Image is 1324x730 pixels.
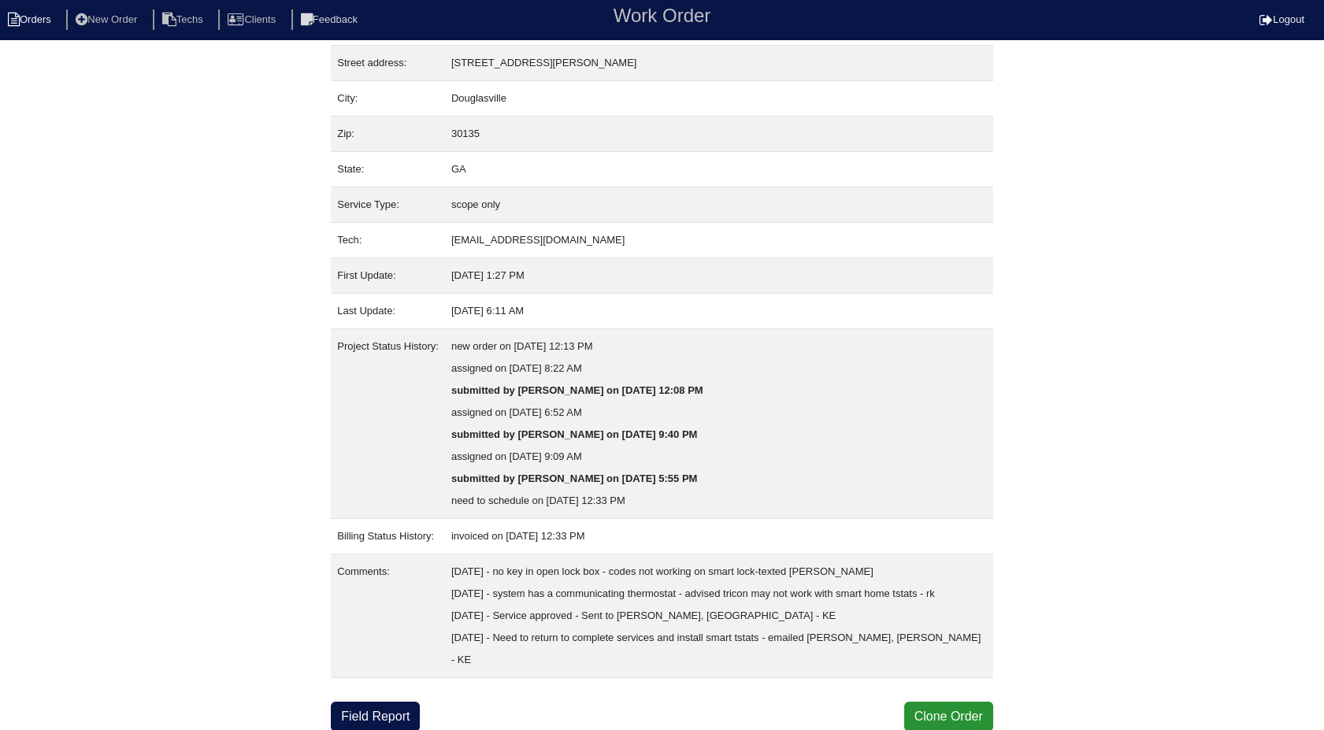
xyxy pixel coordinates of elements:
td: Douglasville [445,81,993,117]
td: Billing Status History: [331,519,445,554]
td: [STREET_ADDRESS][PERSON_NAME] [445,46,993,81]
div: invoiced on [DATE] 12:33 PM [451,525,987,547]
td: Service Type: [331,187,445,223]
li: New Order [66,9,150,31]
td: [EMAIL_ADDRESS][DOMAIN_NAME] [445,223,993,258]
td: First Update: [331,258,445,294]
div: assigned on [DATE] 8:22 AM [451,358,987,380]
td: scope only [445,187,993,223]
a: Techs [153,13,216,25]
div: submitted by [PERSON_NAME] on [DATE] 9:40 PM [451,424,987,446]
td: Street address: [331,46,445,81]
div: assigned on [DATE] 6:52 AM [451,402,987,424]
td: City: [331,81,445,117]
a: Logout [1259,13,1304,25]
a: Clients [218,13,288,25]
td: Tech: [331,223,445,258]
td: [DATE] 6:11 AM [445,294,993,329]
td: GA [445,152,993,187]
td: Project Status History: [331,329,445,519]
li: Techs [153,9,216,31]
td: State: [331,152,445,187]
td: Comments: [331,554,445,678]
a: New Order [66,13,150,25]
div: submitted by [PERSON_NAME] on [DATE] 5:55 PM [451,468,987,490]
td: [DATE] 1:27 PM [445,258,993,294]
div: need to schedule on [DATE] 12:33 PM [451,490,987,512]
td: Last Update: [331,294,445,329]
td: Zip: [331,117,445,152]
div: submitted by [PERSON_NAME] on [DATE] 12:08 PM [451,380,987,402]
li: Clients [218,9,288,31]
li: Feedback [291,9,370,31]
td: 30135 [445,117,993,152]
div: assigned on [DATE] 9:09 AM [451,446,987,468]
td: [DATE] - no key in open lock box - codes not working on smart lock-texted [PERSON_NAME] [DATE] - ... [445,554,993,678]
div: new order on [DATE] 12:13 PM [451,335,987,358]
